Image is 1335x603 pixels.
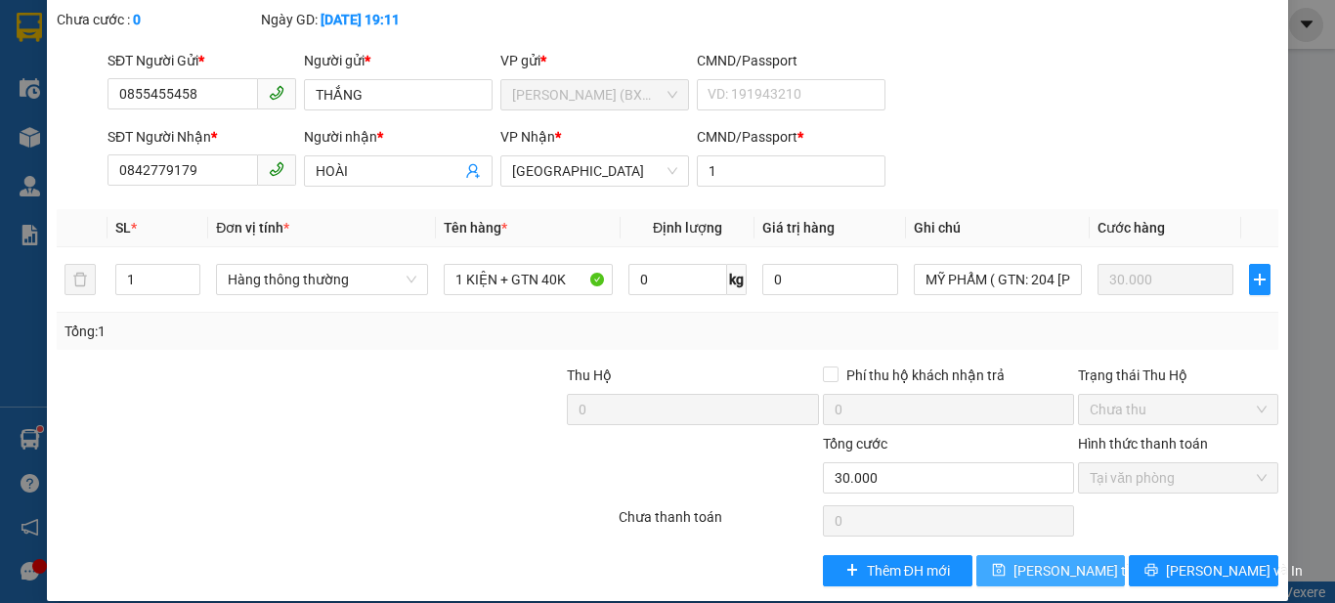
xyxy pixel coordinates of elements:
span: user-add [465,163,481,179]
div: VP gửi [500,50,689,71]
div: CMND/Passport [697,126,885,148]
li: VP [PERSON_NAME] (BXMĐ) [10,106,135,149]
input: Ghi Chú [914,264,1083,295]
span: Tại văn phòng [1090,463,1267,493]
img: logo.jpg [10,10,78,78]
span: Tổng cước [823,436,887,452]
span: [PERSON_NAME] và In [1166,560,1303,581]
div: Trạng thái Thu Hộ [1078,365,1278,386]
li: VP [GEOGRAPHIC_DATA] [135,106,260,170]
div: Ngày GD: [261,9,461,30]
th: Ghi chú [906,209,1091,247]
span: Đơn vị tính [216,220,289,236]
li: Xe khách Mộc Thảo [10,10,283,83]
span: save [992,563,1006,579]
b: [DATE] 19:11 [321,12,400,27]
button: plusThêm ĐH mới [823,555,972,586]
span: Chưa thu [1090,395,1267,424]
div: Tổng: 1 [65,321,517,342]
span: Thu Hộ [567,367,612,383]
div: Chưa cước : [57,9,257,30]
div: Chưa thanh toán [617,506,821,540]
input: VD: Bàn, Ghế [444,264,613,295]
b: 0 [133,12,141,27]
span: Cước hàng [1098,220,1165,236]
label: Hình thức thanh toán [1078,436,1208,452]
span: Tuy Hòa [512,156,677,186]
span: SL [115,220,131,236]
span: phone [269,85,284,101]
span: Hàng thông thường [228,265,416,294]
button: delete [65,264,96,295]
button: printer[PERSON_NAME] và In [1129,555,1278,586]
span: printer [1144,563,1158,579]
div: Người gửi [304,50,493,71]
span: [PERSON_NAME] thay đổi [1013,560,1170,581]
div: CMND/Passport [697,50,885,71]
span: kg [727,264,747,295]
span: Giá trị hàng [762,220,835,236]
span: phone [269,161,284,177]
button: save[PERSON_NAME] thay đổi [976,555,1126,586]
span: Phí thu hộ khách nhận trả [839,365,1012,386]
input: 0 [1098,264,1232,295]
span: VP Nhận [500,129,555,145]
button: plus [1249,264,1271,295]
div: SĐT Người Gửi [108,50,296,71]
span: Thêm ĐH mới [867,560,950,581]
span: plus [845,563,859,579]
span: plus [1250,272,1270,287]
div: SĐT Người Nhận [108,126,296,148]
span: Tên hàng [444,220,507,236]
div: Người nhận [304,126,493,148]
span: Hồ Chí Minh (BXMĐ) [512,80,677,109]
span: Định lượng [653,220,722,236]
